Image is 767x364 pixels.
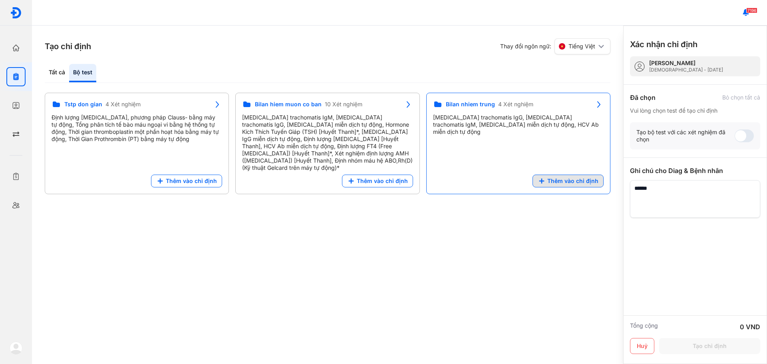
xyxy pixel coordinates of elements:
div: Tất cả [45,64,69,82]
span: Thêm vào chỉ định [357,177,408,185]
div: Vui lòng chọn test để tạo chỉ định [630,107,760,114]
button: Thêm vào chỉ định [342,175,413,187]
span: Bilan hiem muon co ban [255,101,322,108]
div: Bộ test [69,64,96,82]
div: Thay đổi ngôn ngữ: [500,38,610,54]
span: Thêm vào chỉ định [547,177,598,185]
div: Đã chọn [630,93,656,102]
div: Tổng cộng [630,322,658,332]
h3: Xác nhận chỉ định [630,39,697,50]
span: Thêm vào chỉ định [166,177,217,185]
div: Bỏ chọn tất cả [722,94,760,101]
span: Tiếng Việt [568,43,595,50]
div: [MEDICAL_DATA] trachomatis IgG, [MEDICAL_DATA] trachomatis IgM, [MEDICAL_DATA] miễn dịch tự động,... [433,114,604,135]
div: Ghi chú cho Diag & Bệnh nhân [630,166,760,175]
h3: Tạo chỉ định [45,41,91,52]
span: Bilan nhiem trung [446,101,495,108]
img: logo [10,342,22,354]
span: 10 Xét nghiệm [325,101,362,108]
div: Tạo bộ test với các xét nghiệm đã chọn [636,129,735,143]
span: 7196 [746,8,757,13]
img: logo [10,7,22,19]
button: Thêm vào chỉ định [533,175,604,187]
div: Định lượng [MEDICAL_DATA], phương pháp Clauss- bằng máy tự động, Tổng phân tích tế bào máu ngoại ... [52,114,222,143]
button: Tạo chỉ định [659,338,760,354]
span: Tstp don gian [64,101,102,108]
button: Huỷ [630,338,654,354]
div: [MEDICAL_DATA] trachomatis IgM, [MEDICAL_DATA] trachomatis IgG, [MEDICAL_DATA] miễn dịch tự động,... [242,114,413,171]
div: [PERSON_NAME] [649,60,723,67]
div: [DEMOGRAPHIC_DATA] - [DATE] [649,67,723,73]
button: Thêm vào chỉ định [151,175,222,187]
span: 4 Xét nghiệm [498,101,533,108]
div: 0 VND [740,322,760,332]
span: 4 Xét nghiệm [105,101,141,108]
